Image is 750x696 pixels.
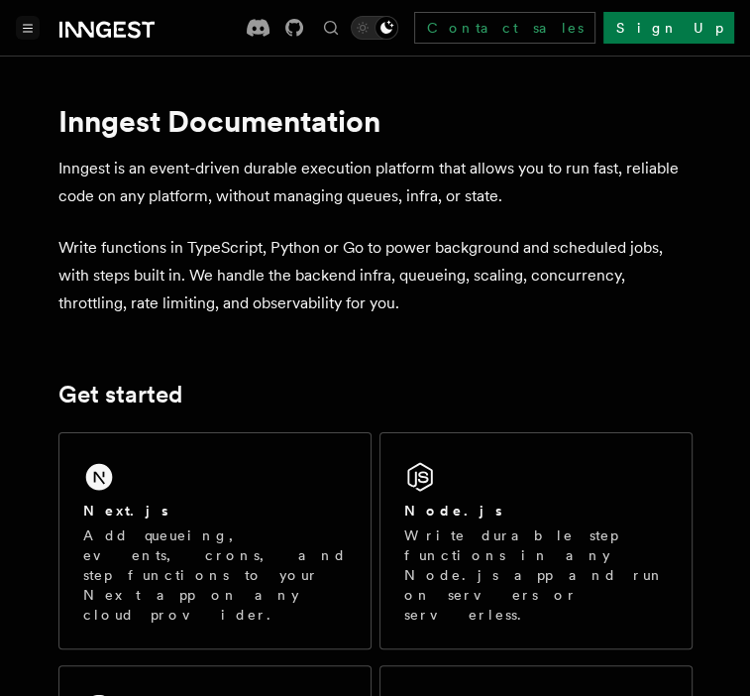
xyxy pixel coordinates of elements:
a: Sign Up [603,12,734,44]
button: Find something... [319,16,343,40]
button: Toggle dark mode [351,16,398,40]
h2: Node.js [404,501,502,521]
a: Node.jsWrite durable step functions in any Node.js app and run on servers or serverless. [379,432,693,649]
h2: Next.js [83,501,168,521]
p: Add queueing, events, crons, and step functions to your Next app on any cloud provider. [83,525,347,625]
p: Inngest is an event-driven durable execution platform that allows you to run fast, reliable code ... [58,155,693,210]
a: Next.jsAdd queueing, events, crons, and step functions to your Next app on any cloud provider. [58,432,372,649]
h1: Inngest Documentation [58,103,693,139]
p: Write functions in TypeScript, Python or Go to power background and scheduled jobs, with steps bu... [58,234,693,317]
a: Contact sales [414,12,595,44]
p: Write durable step functions in any Node.js app and run on servers or serverless. [404,525,668,625]
button: Toggle navigation [16,16,40,40]
a: Get started [58,381,182,408]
